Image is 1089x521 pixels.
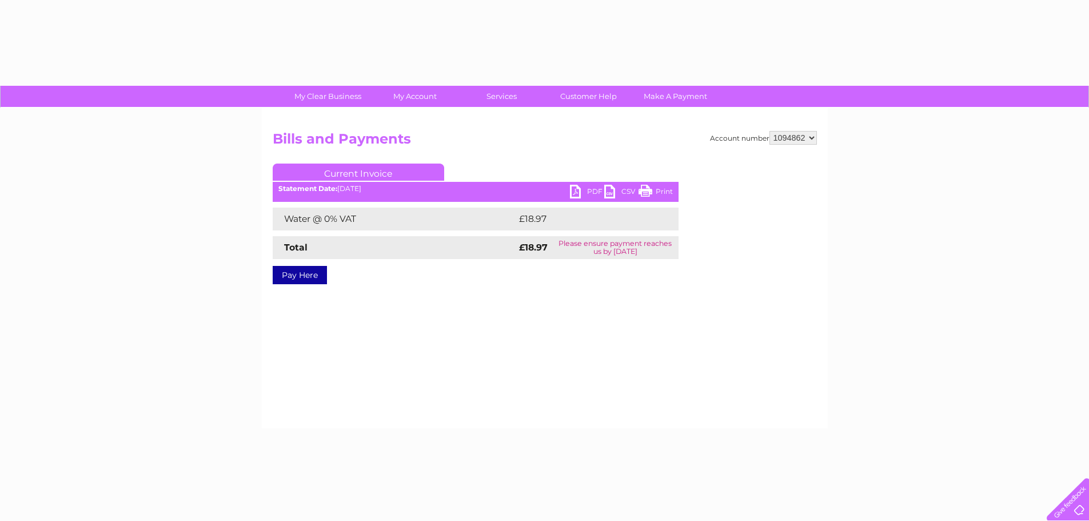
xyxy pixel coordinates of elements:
[273,164,444,181] a: Current Invoice
[368,86,462,107] a: My Account
[281,86,375,107] a: My Clear Business
[273,185,679,193] div: [DATE]
[541,86,636,107] a: Customer Help
[454,86,549,107] a: Services
[639,185,673,201] a: Print
[278,184,337,193] b: Statement Date:
[516,208,655,230] td: £18.97
[519,242,548,253] strong: £18.97
[284,242,308,253] strong: Total
[628,86,723,107] a: Make A Payment
[570,185,604,201] a: PDF
[552,236,678,259] td: Please ensure payment reaches us by [DATE]
[710,131,817,145] div: Account number
[604,185,639,201] a: CSV
[273,266,327,284] a: Pay Here
[273,208,516,230] td: Water @ 0% VAT
[273,131,817,153] h2: Bills and Payments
